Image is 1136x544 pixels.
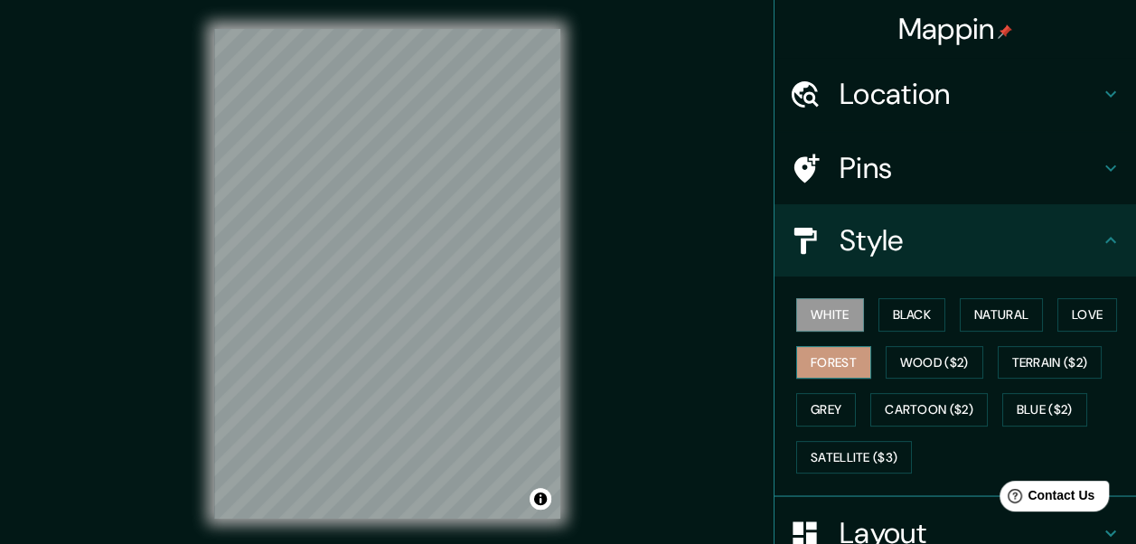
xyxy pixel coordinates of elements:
[975,474,1116,524] iframe: Help widget launcher
[840,76,1100,112] h4: Location
[840,222,1100,258] h4: Style
[886,346,983,380] button: Wood ($2)
[960,298,1043,332] button: Natural
[998,24,1012,39] img: pin-icon.png
[898,11,1013,47] h4: Mappin
[775,204,1136,277] div: Style
[998,346,1103,380] button: Terrain ($2)
[840,150,1100,186] h4: Pins
[214,29,560,519] canvas: Map
[796,346,871,380] button: Forest
[796,441,912,474] button: Satellite ($3)
[775,58,1136,130] div: Location
[775,132,1136,204] div: Pins
[870,393,988,427] button: Cartoon ($2)
[796,393,856,427] button: Grey
[796,298,864,332] button: White
[530,488,551,510] button: Toggle attribution
[878,298,946,332] button: Black
[1002,393,1087,427] button: Blue ($2)
[1057,298,1117,332] button: Love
